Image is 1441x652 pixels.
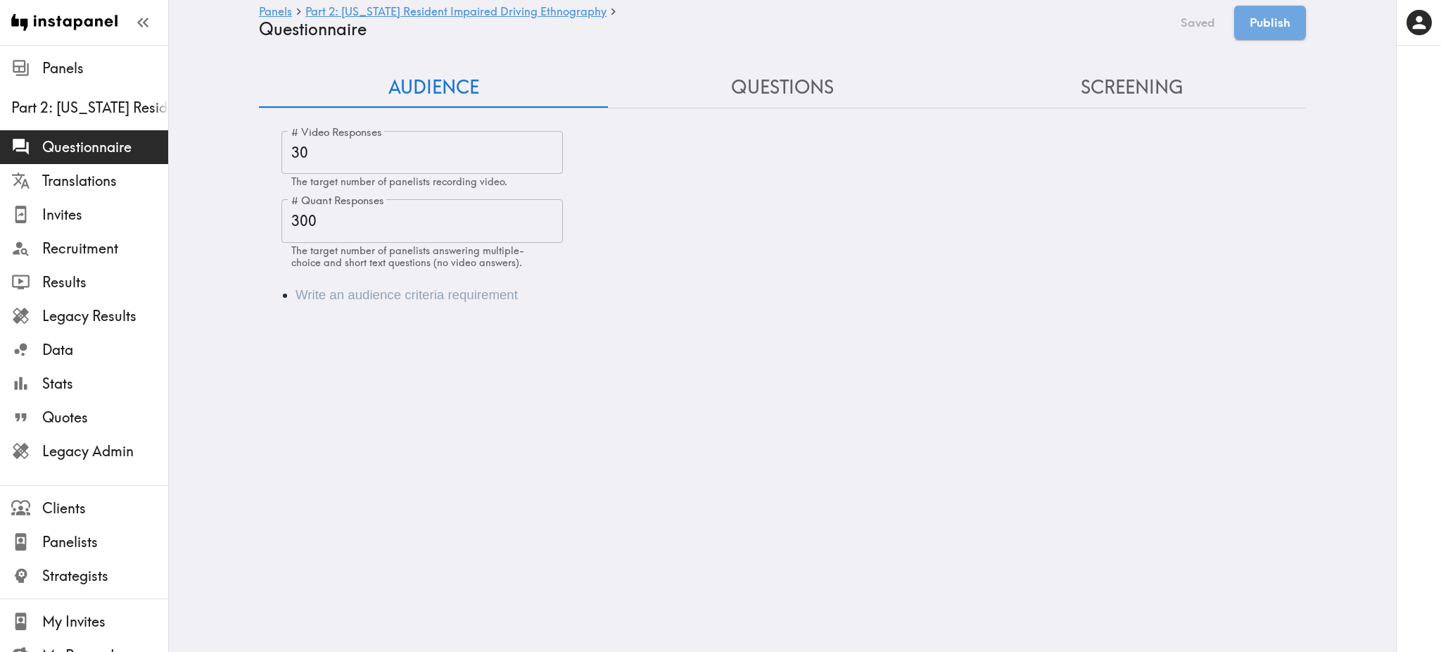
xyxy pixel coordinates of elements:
span: Recruitment [42,239,168,258]
span: Results [42,272,168,292]
span: Questionnaire [42,137,168,157]
span: Clients [42,499,168,518]
span: Panels [42,58,168,78]
div: Part 2: Utah Resident Impaired Driving Ethnography [11,98,168,118]
span: The target number of panelists recording video. [291,175,507,188]
label: # Quant Responses [291,193,384,208]
button: Questions [608,68,957,108]
span: Legacy Results [42,306,168,326]
span: Invites [42,205,168,225]
button: Audience [259,68,608,108]
span: Strategists [42,566,168,586]
span: Quotes [42,408,168,427]
span: The target number of panelists answering multiple-choice and short text questions (no video answe... [291,244,524,269]
div: Audience [259,268,1306,322]
button: Screening [957,68,1306,108]
a: Panels [259,6,292,19]
span: Data [42,340,168,360]
span: Part 2: [US_STATE] Resident Impaired Driving Ethnography [11,98,168,118]
span: Legacy Admin [42,441,168,461]
span: My Invites [42,612,168,632]
span: Stats [42,374,168,394]
button: Publish [1234,6,1306,39]
h4: Questionnaire [259,19,1162,39]
span: Translations [42,171,168,191]
div: Questionnaire Audience/Questions/Screening Tab Navigation [259,68,1306,108]
span: Panelists [42,532,168,552]
a: Part 2: [US_STATE] Resident Impaired Driving Ethnography [305,6,607,19]
label: # Video Responses [291,125,382,140]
